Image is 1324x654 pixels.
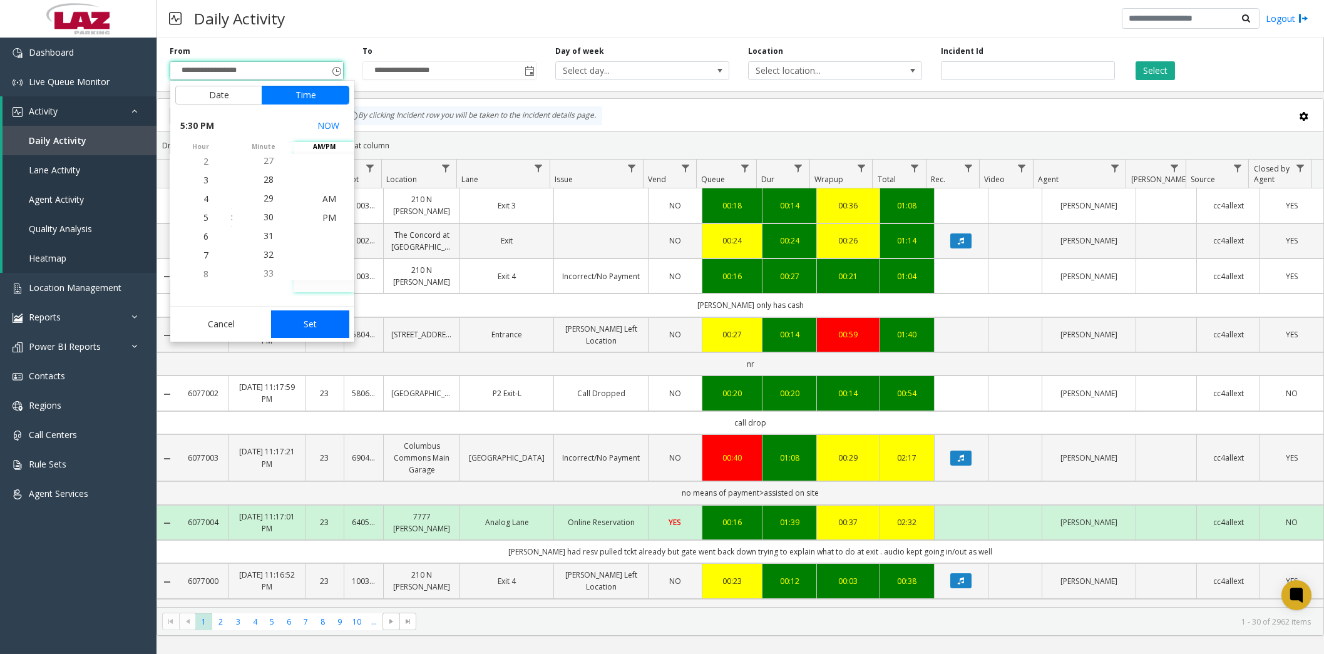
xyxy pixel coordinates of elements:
[824,270,873,282] div: 00:21
[1050,235,1128,247] a: [PERSON_NAME]
[203,230,208,242] span: 6
[352,575,376,587] a: 100324
[391,569,452,593] a: 210 N [PERSON_NAME]
[888,387,926,399] a: 00:54
[1268,575,1316,587] a: YES
[624,160,640,176] a: Issue Filter Menu
[362,46,372,57] label: To
[1268,235,1316,247] a: YES
[13,372,23,382] img: 'icon'
[669,271,681,282] span: NO
[888,516,926,528] div: 02:32
[262,86,349,105] button: Time tab
[1050,270,1128,282] a: [PERSON_NAME]
[1204,200,1253,212] a: cc4allext
[888,235,926,247] a: 01:14
[555,174,573,185] span: Issue
[1268,452,1316,464] a: YES
[157,272,177,282] a: Collapse Details
[984,174,1005,185] span: Video
[29,488,88,499] span: Agent Services
[29,164,80,176] span: Lane Activity
[656,516,694,528] a: YES
[13,107,23,117] img: 'icon'
[29,340,101,352] span: Power BI Reports
[669,235,681,246] span: NO
[710,387,754,399] div: 00:20
[13,284,23,294] img: 'icon'
[770,452,808,464] div: 01:08
[329,62,343,79] span: Toggle popup
[185,387,220,399] a: 6077002
[555,46,604,57] label: Day of week
[1268,270,1316,282] a: YES
[770,235,808,247] div: 00:24
[1050,516,1128,528] a: [PERSON_NAME]
[157,135,1323,156] div: Drag a column header and drop it here to group by that column
[169,3,182,34] img: pageIcon
[736,160,753,176] a: Queue Filter Menu
[770,329,808,340] div: 00:14
[247,613,264,630] span: Page 4
[888,200,926,212] a: 01:08
[701,174,725,185] span: Queue
[313,575,337,587] a: 23
[391,511,452,534] a: 7777 [PERSON_NAME]
[770,270,808,282] a: 00:27
[824,235,873,247] a: 00:26
[656,235,694,247] a: NO
[824,387,873,399] a: 00:14
[1286,271,1298,282] span: YES
[888,270,926,282] a: 01:04
[264,267,274,279] span: 33
[352,200,376,212] a: 100324
[656,452,694,464] a: NO
[237,446,297,469] a: [DATE] 11:17:21 PM
[468,235,546,247] a: Exit
[29,282,121,294] span: Location Management
[1204,235,1253,247] a: cc4allext
[1229,160,1246,176] a: Source Filter Menu
[710,329,754,340] div: 00:27
[562,516,640,528] a: Online Reservation
[177,540,1323,563] td: [PERSON_NAME] had resv pulled tckt already but gate went back down trying to explain what to do a...
[177,352,1323,376] td: nr
[264,155,274,166] span: 27
[399,613,416,630] span: Go to the last page
[3,185,157,214] a: Agent Activity
[770,516,808,528] a: 01:39
[157,577,177,587] a: Collapse Details
[562,387,640,399] a: Call Dropped
[1266,12,1308,25] a: Logout
[195,613,212,630] span: Page 1
[1286,452,1298,463] span: YES
[710,270,754,282] a: 00:16
[13,431,23,441] img: 'icon'
[185,575,220,587] a: 6077000
[1050,387,1128,399] a: [PERSON_NAME]
[1204,516,1253,528] a: cc4allext
[331,613,348,630] span: Page 9
[157,454,177,464] a: Collapse Details
[824,452,873,464] a: 00:29
[761,174,774,185] span: Dur
[770,575,808,587] div: 00:12
[1268,387,1316,399] a: NO
[29,46,74,58] span: Dashboard
[177,294,1323,317] td: [PERSON_NAME] only has cash
[13,401,23,411] img: 'icon'
[264,613,280,630] span: Page 5
[941,46,983,57] label: Incident Id
[1268,329,1316,340] a: YES
[362,160,379,176] a: Lot Filter Menu
[386,616,396,626] span: Go to the next page
[313,452,337,464] a: 23
[352,235,376,247] a: 100238
[313,387,337,399] a: 23
[237,511,297,534] a: [DATE] 11:17:01 PM
[29,76,110,88] span: Live Queue Monitor
[677,160,694,176] a: Vend Filter Menu
[1292,160,1309,176] a: Closed by Agent Filter Menu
